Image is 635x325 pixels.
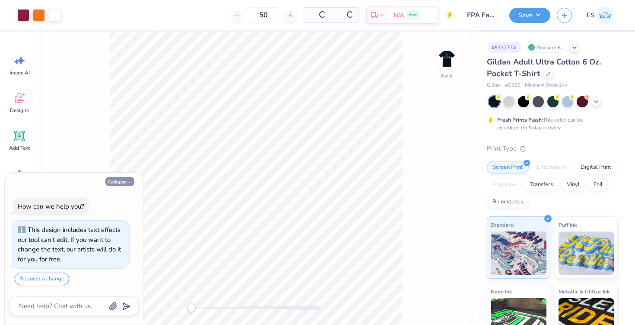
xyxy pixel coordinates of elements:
[487,178,521,191] div: Applique
[505,82,521,89] span: # G230
[441,72,452,80] div: Back
[15,273,69,285] button: Request a change
[525,82,568,89] span: Minimum Order: 24 +
[487,57,601,79] span: Gildan Adult Ultra Cotton 6 Oz. Pocket T-Shirt
[588,178,608,191] div: Foil
[497,116,543,123] strong: Fresh Prints Flash:
[526,42,565,53] div: Revision 6
[487,42,521,53] div: # 513277A
[531,161,572,174] div: Embroidery
[105,177,134,186] button: Collapse
[409,12,417,18] span: Free
[559,232,614,275] img: Puff Ink
[487,144,618,154] div: Print Type
[491,232,546,275] img: Standard
[247,7,280,23] input: – –
[487,82,501,89] span: Gildan
[438,50,455,68] img: Back
[491,287,512,296] span: Neon Ink
[491,220,514,229] span: Standard
[597,6,614,24] img: Erica Springer
[561,178,585,191] div: Vinyl
[587,10,594,20] span: ES
[509,8,550,23] button: Save
[9,145,30,151] span: Add Text
[487,161,529,174] div: Screen Print
[18,225,121,264] div: This design includes text effects our tool can't edit. If you want to change the text, our artist...
[10,107,29,114] span: Designs
[187,303,196,312] div: Accessibility label
[559,220,577,229] span: Puff Ink
[487,196,529,209] div: Rhinestones
[18,202,84,211] div: How can we help you?
[460,6,503,24] input: Untitled Design
[559,287,610,296] span: Metallic & Glitter Ink
[524,178,559,191] div: Transfers
[10,69,30,76] span: Image AI
[583,6,618,24] a: ES
[497,116,603,132] div: This color can be expedited for 5 day delivery.
[575,161,617,174] div: Digital Print
[394,11,404,20] span: N/A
